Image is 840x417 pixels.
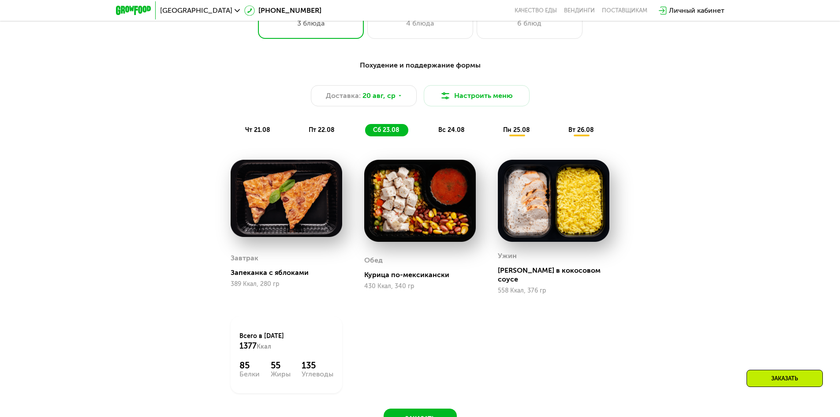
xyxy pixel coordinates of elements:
div: 6 блюд [486,18,573,29]
a: Качество еды [515,7,557,14]
div: Похудение и поддержание формы [159,60,681,71]
span: [GEOGRAPHIC_DATA] [160,7,232,14]
div: Обед [364,254,383,267]
span: вт 26.08 [568,126,594,134]
div: Курица по-мексикански [364,270,483,279]
span: Ккал [257,343,271,350]
button: Настроить меню [424,85,530,106]
div: 3 блюда [267,18,355,29]
div: [PERSON_NAME] в кокосовом соусе [498,266,616,284]
span: пт 22.08 [309,126,335,134]
div: Белки [239,371,260,378]
div: Жиры [271,371,291,378]
span: вс 24.08 [438,126,465,134]
div: Завтрак [231,252,258,265]
div: Личный кабинет [669,5,724,16]
span: сб 23.08 [373,126,399,134]
div: Ужин [498,249,517,263]
a: Вендинги [564,7,595,14]
div: 389 Ккал, 280 гр [231,281,342,288]
div: поставщикам [602,7,647,14]
div: 135 [302,360,333,371]
div: Всего в [DATE] [239,332,333,351]
div: 558 Ккал, 376 гр [498,287,609,294]
span: чт 21.08 [245,126,270,134]
span: Доставка: [326,90,361,101]
div: 85 [239,360,260,371]
div: 4 блюда [377,18,464,29]
span: пн 25.08 [503,126,530,134]
a: [PHONE_NUMBER] [244,5,321,16]
div: 55 [271,360,291,371]
div: Углеводы [302,371,333,378]
span: 1377 [239,341,257,351]
div: Заказать [747,370,823,387]
span: 20 авг, ср [362,90,396,101]
div: Запеканка с яблоками [231,268,349,277]
div: 430 Ккал, 340 гр [364,283,476,290]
